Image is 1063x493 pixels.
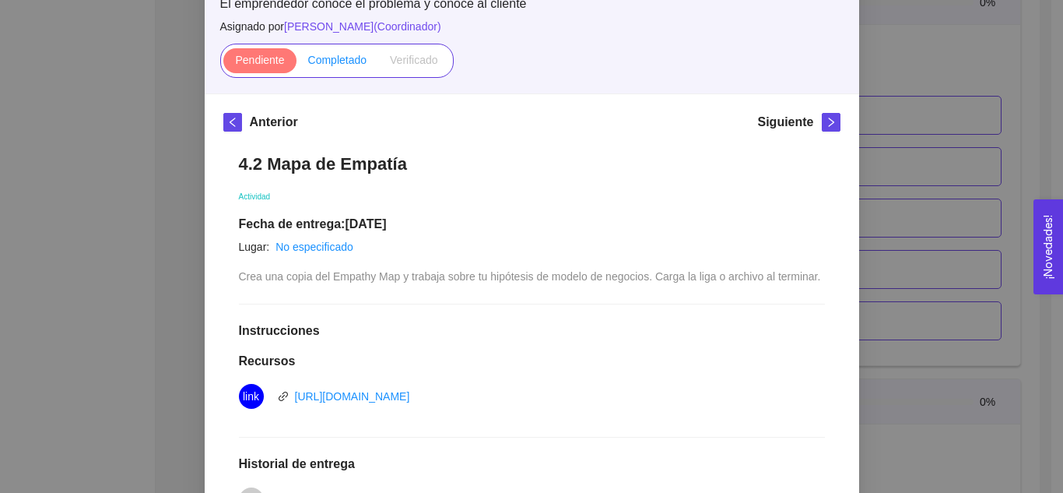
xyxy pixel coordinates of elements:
a: [URL][DOMAIN_NAME] [295,390,410,403]
span: Completado [308,54,367,66]
span: right [823,117,840,128]
span: Actividad [239,192,271,201]
button: left [223,113,242,132]
span: [PERSON_NAME] ( Coordinador ) [284,20,441,33]
button: Open Feedback Widget [1033,199,1063,294]
h1: Instrucciones [239,323,825,339]
h1: Recursos [239,354,825,369]
h1: 4.2 Mapa de Empatía [239,153,825,174]
button: right [822,113,840,132]
article: Lugar: [239,238,270,255]
span: Pendiente [235,54,284,66]
span: Asignado por [220,18,844,35]
h5: Siguiente [757,113,813,132]
span: left [224,117,241,128]
h1: Fecha de entrega: [DATE] [239,217,825,232]
span: link [278,391,289,402]
span: Verificado [390,54,437,66]
span: Crea una copia del Empathy Map y trabaja sobre tu hipótesis de modelo de negocios. Carga la liga ... [239,270,821,283]
h5: Anterior [250,113,298,132]
h1: Historial de entrega [239,456,825,472]
a: No especificado [275,241,353,253]
span: link [243,384,259,409]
